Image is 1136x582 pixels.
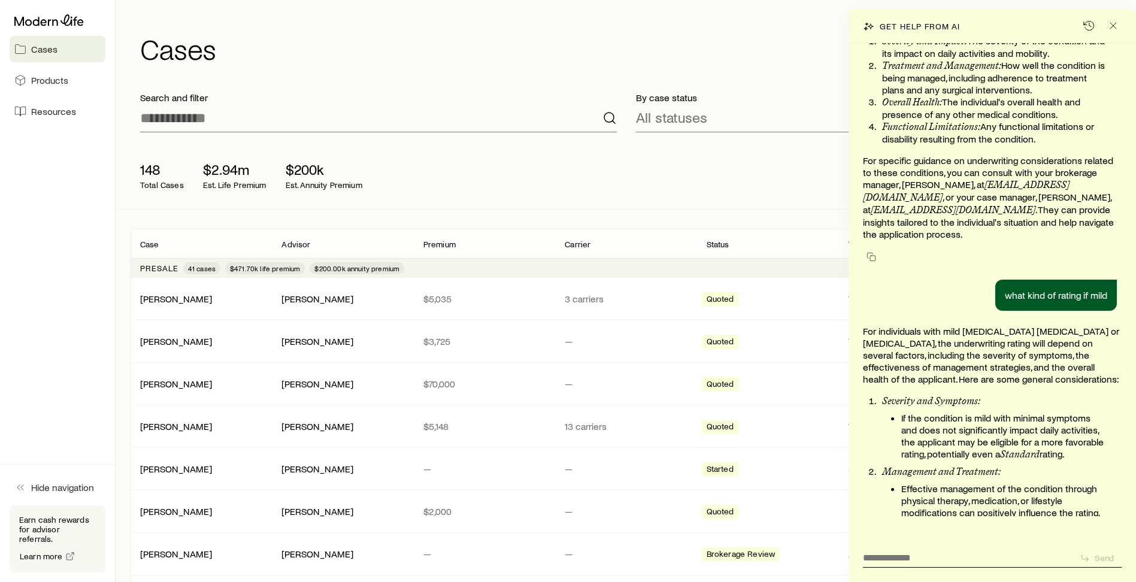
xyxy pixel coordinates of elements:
span: Hide navigation [31,481,94,493]
div: [PERSON_NAME] [140,548,212,560]
p: Case [140,240,159,249]
p: — [565,378,687,390]
a: [PERSON_NAME] [140,378,212,389]
p: 3 carriers [565,293,687,305]
li: The severity of the condition and its impact on daily activities and mobility. [882,35,1107,59]
span: Quoted [707,337,734,349]
p: Premium [423,240,456,249]
li: Any functional limitations or disability resulting from the condition. [882,120,1107,145]
p: Get help from AI [880,22,960,31]
a: Cases [10,36,105,62]
li: If the condition is mild with minimal symptoms and does not significantly impact daily activities... [901,412,1107,460]
span: $200.00k annuity premium [314,263,399,273]
div: [PERSON_NAME] [281,505,353,518]
p: For individuals with mild [MEDICAL_DATA] [MEDICAL_DATA] or [MEDICAL_DATA], the underwriting ratin... [863,325,1122,385]
p: Total Cases [140,180,184,190]
p: $200k [286,161,362,178]
div: [PERSON_NAME] [281,378,353,390]
span: Quoted [707,422,734,434]
span: Quoted [707,507,734,519]
p: — [565,335,687,347]
div: [PERSON_NAME] [140,463,212,475]
strong: Overall Health: [882,96,942,108]
div: [PERSON_NAME] [140,420,212,433]
div: [PERSON_NAME] [281,463,353,475]
span: Quoted [707,379,734,392]
span: Learn more [20,552,63,560]
p: Status [707,240,729,249]
li: Effective management of the condition through physical therapy, medication, or lifestyle modifica... [901,483,1107,519]
p: — [565,548,687,560]
div: [PERSON_NAME] [140,293,212,305]
a: [PERSON_NAME] [140,335,212,347]
p: Earn cash rewards for advisor referrals. [19,515,96,544]
p: $5,148 [423,420,546,432]
p: 13 carriers [565,420,687,432]
button: Close [1105,17,1122,34]
a: [EMAIL_ADDRESS][DOMAIN_NAME] [871,204,1035,216]
p: $2,000 [423,505,546,517]
a: [PERSON_NAME] [140,293,212,304]
strong: Functional Limitations: [882,121,980,132]
p: Presale [140,263,178,273]
button: Send [1075,550,1122,566]
p: — [423,463,546,475]
p: $5,035 [423,293,546,305]
strong: Management and Treatment: [882,466,1001,477]
span: Quoted [707,294,734,307]
p: Send [1095,553,1114,563]
a: [PERSON_NAME] [140,463,212,474]
a: [PERSON_NAME] [140,548,212,559]
p: what kind of rating if mild [1005,289,1107,301]
span: Brokerage Review [707,549,775,562]
span: Resources [31,105,76,117]
li: The individual's overall health and presence of any other medical conditions. [882,96,1107,120]
span: Products [31,74,68,86]
p: Search and filter [140,92,617,104]
p: Est. Life Premium [203,180,266,190]
p: By case status [636,92,1113,104]
p: — [423,548,546,560]
div: Earn cash rewards for advisor referrals.Learn more [10,505,105,572]
strong: Standard [1000,448,1040,460]
p: Advisor [281,240,310,249]
span: 41 cases [188,263,216,273]
span: $471.70k life premium [230,263,300,273]
p: For specific guidance on underwriting considerations related to these conditions, you can consult... [863,154,1122,240]
span: Started [707,464,734,477]
h1: Cases [140,34,1122,63]
p: — [565,463,687,475]
p: $2.94m [203,161,266,178]
div: [PERSON_NAME] [140,378,212,390]
span: Cases [31,43,57,55]
p: $70,000 [423,378,546,390]
div: [PERSON_NAME] [140,335,212,348]
button: Hide navigation [10,474,105,501]
a: Resources [10,98,105,125]
p: All statuses [636,109,707,126]
div: [PERSON_NAME] [281,420,353,433]
p: — [565,505,687,517]
p: Est. Annuity Premium [286,180,362,190]
a: [PERSON_NAME] [140,420,212,432]
li: How well the condition is being managed, including adherence to treatment plans and any surgical ... [882,59,1107,96]
strong: Treatment and Management: [882,60,1001,71]
div: [PERSON_NAME] [281,548,353,560]
div: [PERSON_NAME] [281,293,353,305]
p: 148 [140,161,184,178]
a: Products [10,67,105,93]
div: [PERSON_NAME] [140,505,212,518]
p: $3,725 [423,335,546,347]
p: Carrier [565,240,590,249]
strong: Severity and Symptoms: [882,395,980,407]
a: [PERSON_NAME] [140,505,212,517]
div: [PERSON_NAME] [281,335,353,348]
